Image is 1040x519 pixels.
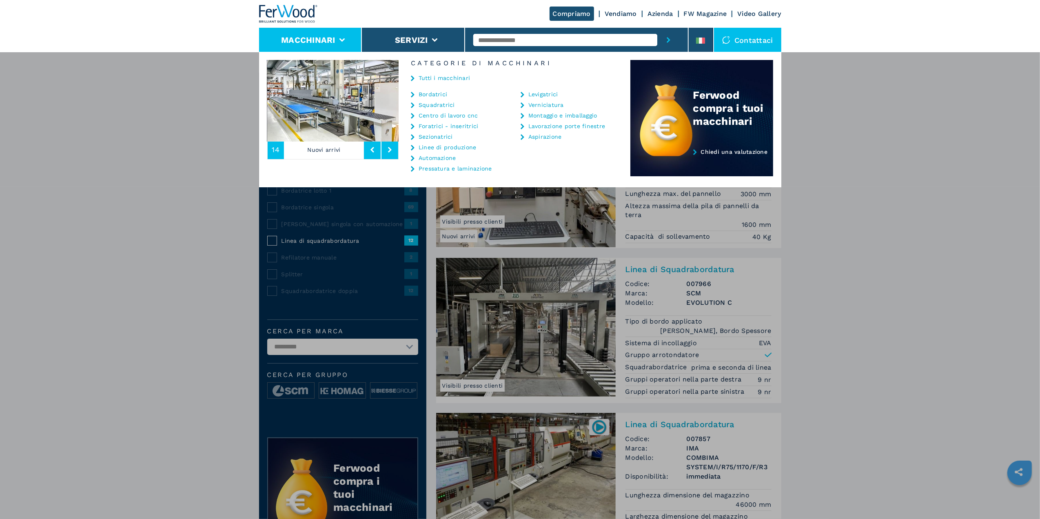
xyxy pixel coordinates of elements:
[528,113,597,118] a: Montaggio e imballaggio
[714,28,781,52] div: Contattaci
[657,28,680,52] button: submit-button
[722,36,730,44] img: Contattaci
[419,123,479,129] a: Foratrici - inseritrici
[284,140,364,159] p: Nuovi arrivi
[419,75,470,81] a: Tutti i macchinari
[399,60,630,67] h6: Categorie di Macchinari
[693,89,773,128] div: Ferwood compra i tuoi macchinari
[419,155,456,161] a: Automazione
[419,134,453,140] a: Sezionatrici
[267,60,399,142] img: image
[528,91,558,97] a: Levigatrici
[281,35,335,45] button: Macchinari
[528,134,562,140] a: Aspirazione
[259,5,318,23] img: Ferwood
[419,166,492,171] a: Pressatura e laminazione
[395,35,428,45] button: Servizi
[550,7,594,21] a: Compriamo
[605,10,637,18] a: Vendiamo
[684,10,727,18] a: FW Magazine
[528,123,605,129] a: Lavorazione porte finestre
[630,149,773,177] a: Chiedi una valutazione
[737,10,781,18] a: Video Gallery
[419,102,455,108] a: Squadratrici
[648,10,673,18] a: Azienda
[419,113,478,118] a: Centro di lavoro cnc
[528,102,564,108] a: Verniciatura
[419,144,477,150] a: Linee di produzione
[272,146,280,153] span: 14
[399,60,530,142] img: image
[419,91,448,97] a: Bordatrici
